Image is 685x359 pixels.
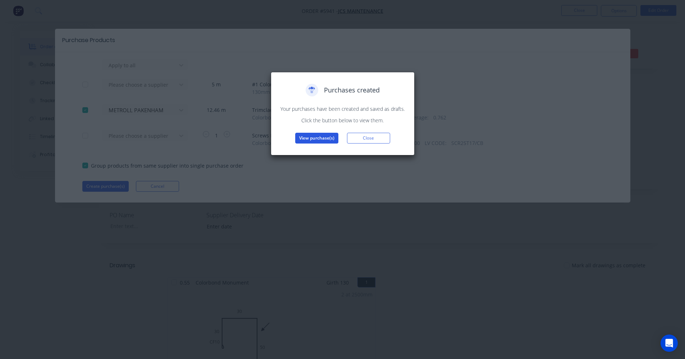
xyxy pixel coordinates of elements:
[347,133,390,144] button: Close
[324,85,380,95] span: Purchases created
[278,117,407,124] p: Click the button below to view them.
[295,133,338,144] button: View purchase(s)
[661,335,678,352] div: Open Intercom Messenger
[278,105,407,113] p: Your purchases have been created and saved as drafts.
